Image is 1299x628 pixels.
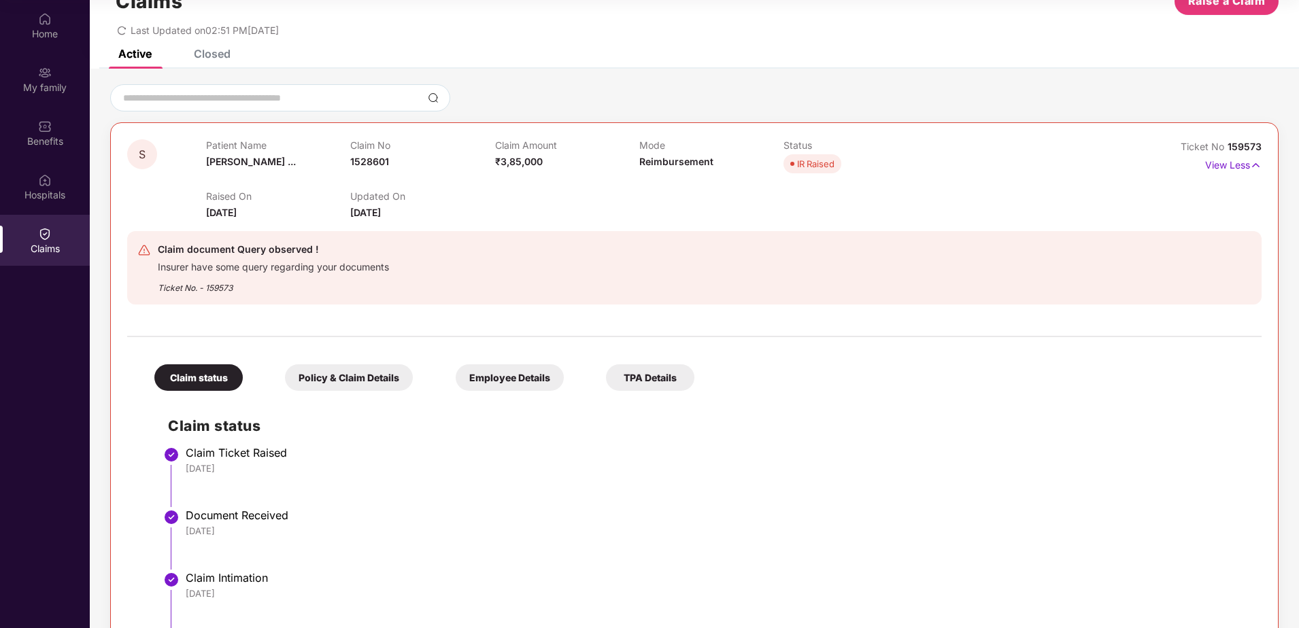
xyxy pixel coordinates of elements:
img: svg+xml;base64,PHN2ZyBpZD0iQmVuZWZpdHMiIHhtbG5zPSJodHRwOi8vd3d3LnczLm9yZy8yMDAwL3N2ZyIgd2lkdGg9Ij... [38,120,52,133]
div: Claim Ticket Raised [186,446,1248,459]
span: 1528601 [350,156,389,167]
p: Claim No [350,139,494,151]
img: svg+xml;base64,PHN2ZyB4bWxucz0iaHR0cDovL3d3dy53My5vcmcvMjAwMC9zdmciIHdpZHRoPSIyNCIgaGVpZ2h0PSIyNC... [137,243,151,257]
span: 159573 [1228,141,1262,152]
img: svg+xml;base64,PHN2ZyBpZD0iU3RlcC1Eb25lLTMyeDMyIiB4bWxucz0iaHR0cDovL3d3dy53My5vcmcvMjAwMC9zdmciIH... [163,447,180,463]
div: Document Received [186,508,1248,522]
p: Status [783,139,928,151]
div: [DATE] [186,525,1248,537]
h2: Claim status [168,415,1248,437]
img: svg+xml;base64,PHN2ZyBpZD0iQ2xhaW0iIHhtbG5zPSJodHRwOi8vd3d3LnczLm9yZy8yMDAwL3N2ZyIgd2lkdGg9IjIwIi... [38,227,52,241]
p: Raised On [206,190,350,202]
img: svg+xml;base64,PHN2ZyBpZD0iSG9tZSIgeG1sbnM9Imh0dHA6Ly93d3cudzMub3JnLzIwMDAvc3ZnIiB3aWR0aD0iMjAiIG... [38,12,52,26]
span: [PERSON_NAME] ... [206,156,296,167]
div: Policy & Claim Details [285,364,413,391]
span: Last Updated on 02:51 PM[DATE] [131,24,279,36]
span: S [139,149,146,160]
img: svg+xml;base64,PHN2ZyBpZD0iU3RlcC1Eb25lLTMyeDMyIiB4bWxucz0iaHR0cDovL3d3dy53My5vcmcvMjAwMC9zdmciIH... [163,509,180,525]
span: [DATE] [206,207,237,218]
p: Claim Amount [495,139,639,151]
div: Claim document Query observed ! [158,241,389,258]
div: Active [118,47,152,60]
div: [DATE] [186,462,1248,474]
img: svg+xml;base64,PHN2ZyBpZD0iSG9zcGl0YWxzIiB4bWxucz0iaHR0cDovL3d3dy53My5vcmcvMjAwMC9zdmciIHdpZHRoPS... [38,173,52,187]
span: Ticket No [1181,141,1228,152]
span: Reimbursement [639,156,713,167]
div: Insurer have some query regarding your documents [158,258,389,273]
span: ₹3,85,000 [495,156,543,167]
div: Employee Details [456,364,564,391]
span: redo [117,24,126,36]
img: svg+xml;base64,PHN2ZyBpZD0iU2VhcmNoLTMyeDMyIiB4bWxucz0iaHR0cDovL3d3dy53My5vcmcvMjAwMC9zdmciIHdpZH... [428,92,439,103]
div: TPA Details [606,364,694,391]
p: Patient Name [206,139,350,151]
div: Claim Intimation [186,571,1248,585]
p: Updated On [350,190,494,202]
p: View Less [1205,154,1262,173]
div: Closed [194,47,231,60]
img: svg+xml;base64,PHN2ZyBpZD0iU3RlcC1Eb25lLTMyeDMyIiB4bWxucz0iaHR0cDovL3d3dy53My5vcmcvMjAwMC9zdmciIH... [163,572,180,588]
span: [DATE] [350,207,381,218]
img: svg+xml;base64,PHN2ZyB3aWR0aD0iMjAiIGhlaWdodD0iMjAiIHZpZXdCb3g9IjAgMCAyMCAyMCIgZmlsbD0ibm9uZSIgeG... [38,66,52,80]
div: IR Raised [797,157,834,171]
div: Claim status [154,364,243,391]
div: Ticket No. - 159573 [158,273,389,294]
div: [DATE] [186,587,1248,599]
img: svg+xml;base64,PHN2ZyB4bWxucz0iaHR0cDovL3d3dy53My5vcmcvMjAwMC9zdmciIHdpZHRoPSIxNyIgaGVpZ2h0PSIxNy... [1250,158,1262,173]
p: Mode [639,139,783,151]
